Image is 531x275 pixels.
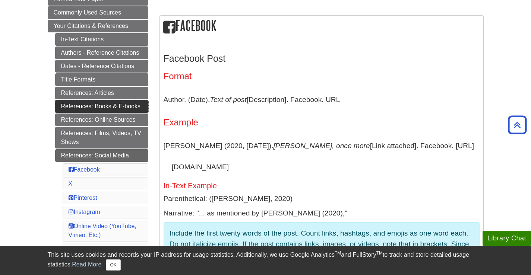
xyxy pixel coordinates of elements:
a: Pinterest [69,195,97,201]
a: Instagram [69,209,100,215]
a: Authors - Reference Citations [55,47,148,59]
a: Your Citations & References [48,20,148,32]
sup: TM [376,250,383,256]
p: Author. (Date). [Description]. Facebook. URL [164,89,480,111]
a: In-Text Citations [55,33,148,46]
a: Back to Top [505,120,529,130]
button: Library Chat [483,231,531,246]
p: Include the first twenty words of the post. Count links, hashtags, and emojis as one word each. D... [170,228,474,260]
h4: Format [164,71,480,81]
a: Title Formats [55,73,148,86]
i: [PERSON_NAME], once more [274,142,370,150]
p: [PERSON_NAME] (2020, [DATE]). [Link attached]. Facebook. [URL][DOMAIN_NAME] [164,135,480,178]
a: References: Social Media [55,149,148,162]
div: This site uses cookies and records your IP address for usage statistics. Additionally, we use Goo... [48,250,484,271]
span: Commonly Used Sources [54,9,121,16]
h3: Facebook Post [164,53,480,64]
a: References: Books & E-books [55,100,148,113]
a: Commonly Used Sources [48,6,148,19]
a: References: Films, Videos, TV Shows [55,127,148,148]
button: Close [106,259,120,271]
a: Read More [72,261,101,268]
span: Your Citations & References [54,23,128,29]
sup: TM [335,250,341,256]
a: Online Video (YouTube, Vimeo, Etc.) [69,223,136,238]
a: Dates - Reference Citations [55,60,148,73]
a: Facebook [69,166,100,173]
h4: Example [164,118,480,127]
h2: Facebook [160,16,483,37]
a: References: Online Sources [55,113,148,126]
h5: In-Text Example [164,182,480,190]
a: References: Articles [55,87,148,99]
i: Text of post [210,96,247,103]
a: X [69,180,73,187]
p: Narrative: "... as mentioned by [PERSON_NAME] (2020)," [164,208,480,219]
p: Parenthetical: ([PERSON_NAME], 2020) [164,194,480,204]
